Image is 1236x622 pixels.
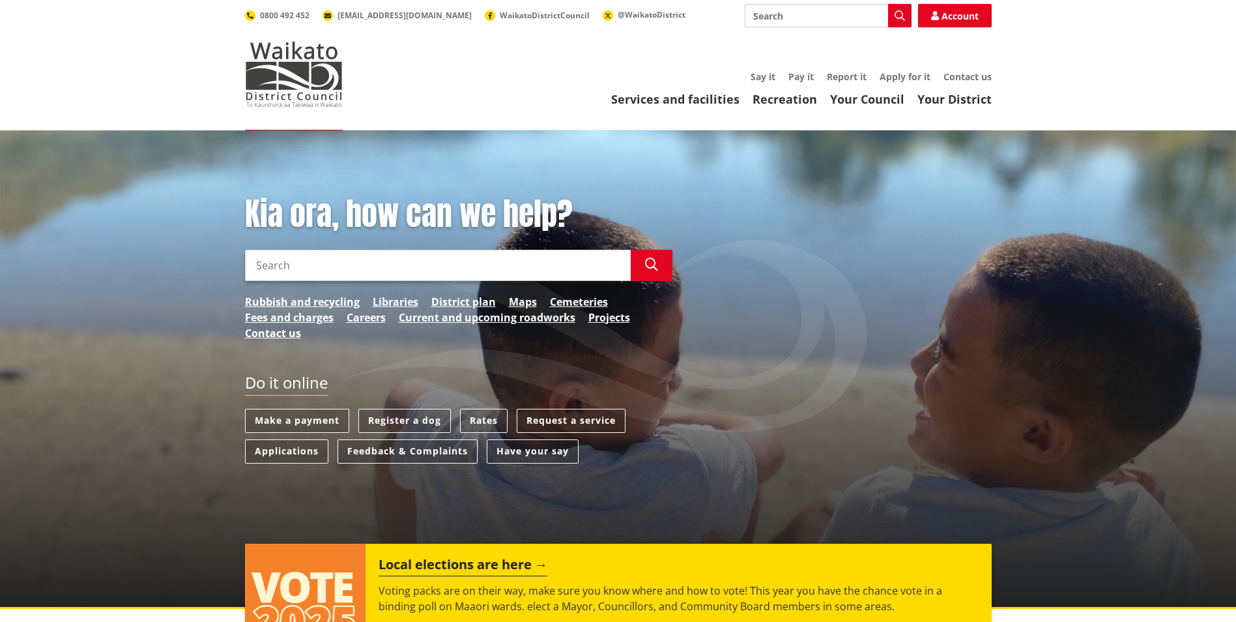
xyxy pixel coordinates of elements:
[788,70,814,83] a: Pay it
[943,70,992,83] a: Contact us
[338,10,472,21] span: [EMAIL_ADDRESS][DOMAIN_NAME]
[618,9,685,20] span: @WaikatoDistrict
[460,409,508,433] a: Rates
[358,409,451,433] a: Register a dog
[245,310,334,325] a: Fees and charges
[245,325,301,341] a: Contact us
[485,10,590,21] a: WaikatoDistrictCouncil
[550,294,608,310] a: Cemeteries
[245,10,309,21] a: 0800 492 452
[588,310,630,325] a: Projects
[245,294,360,310] a: Rubbish and recycling
[509,294,537,310] a: Maps
[918,4,992,27] a: Account
[603,9,685,20] a: @WaikatoDistrict
[245,409,349,433] a: Make a payment
[245,439,328,464] a: Applications
[880,70,930,83] a: Apply for it
[500,10,590,21] span: WaikatoDistrictCouncil
[827,70,867,83] a: Report it
[917,91,992,107] a: Your District
[245,196,672,233] h1: Kia ora, how can we help?
[260,10,309,21] span: 0800 492 452
[338,439,478,464] a: Feedback & Complaints
[487,439,579,464] a: Have your say
[245,250,631,281] input: Search input
[245,374,328,396] h2: Do it online
[373,294,418,310] a: Libraries
[347,310,386,325] a: Careers
[751,70,775,83] a: Say it
[379,557,547,576] h2: Local elections are here
[323,10,472,21] a: [EMAIL_ADDRESS][DOMAIN_NAME]
[830,91,904,107] a: Your Council
[611,91,740,107] a: Services and facilities
[245,42,343,107] img: Waikato District Council - Te Kaunihera aa Takiwaa o Waikato
[753,91,817,107] a: Recreation
[745,4,912,27] input: Search input
[517,409,625,433] a: Request a service
[431,294,496,310] a: District plan
[399,310,575,325] a: Current and upcoming roadworks
[379,583,978,614] p: Voting packs are on their way, make sure you know where and how to vote! This year you have the c...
